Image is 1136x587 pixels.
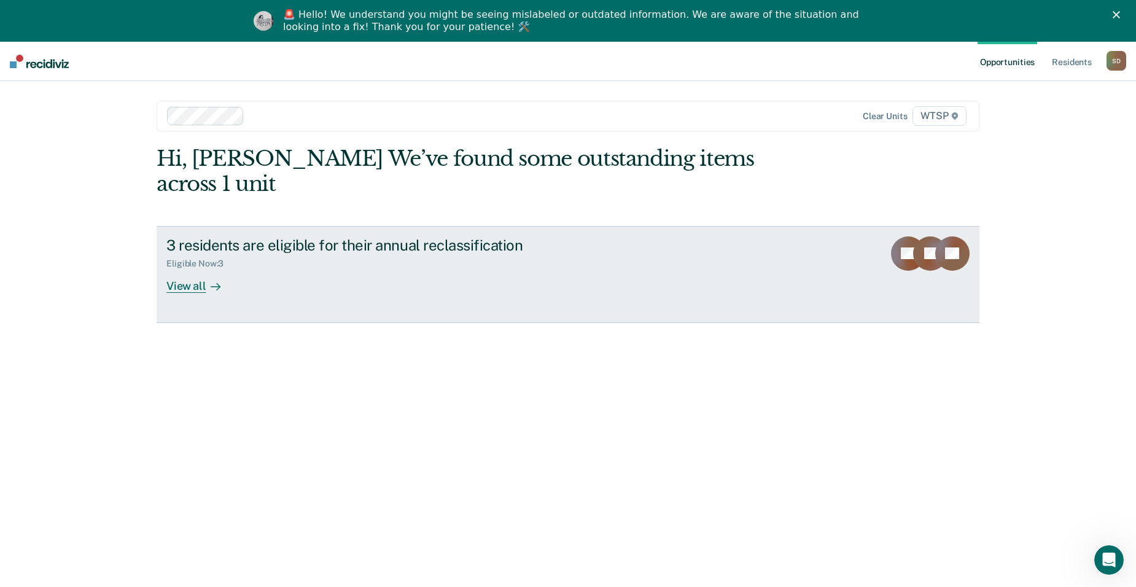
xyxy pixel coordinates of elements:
[157,226,979,323] a: 3 residents are eligible for their annual reclassificationEligible Now:3View all
[166,269,235,293] div: View all
[1049,42,1094,81] a: Residents
[157,146,815,196] div: Hi, [PERSON_NAME] We’ve found some outstanding items across 1 unit
[254,11,273,31] img: Profile image for Kim
[863,111,908,122] div: Clear units
[1094,545,1124,575] iframe: Intercom live chat
[978,42,1037,81] a: Opportunities
[166,259,233,269] div: Eligible Now : 3
[283,9,863,33] div: 🚨 Hello! We understand you might be seeing mislabeled or outdated information. We are aware of th...
[912,106,967,126] span: WTSP
[166,236,597,254] div: 3 residents are eligible for their annual reclassification
[1113,11,1125,18] div: Close
[1107,51,1126,71] div: S D
[1107,51,1126,71] button: SD
[10,55,69,68] img: Recidiviz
